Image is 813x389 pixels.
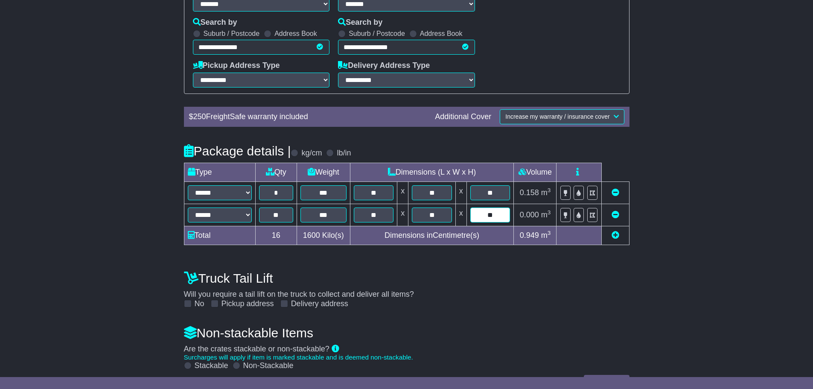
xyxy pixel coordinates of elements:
sup: 3 [548,230,551,236]
span: 0.158 [520,188,539,197]
td: Total [184,226,255,245]
label: Delivery Address Type [338,61,430,70]
td: Dimensions (L x W x H) [350,163,514,181]
span: 0.949 [520,231,539,240]
label: No [195,299,204,309]
span: m [541,211,551,219]
a: Add new item [612,231,619,240]
td: Weight [297,163,350,181]
label: Suburb / Postcode [204,29,260,38]
h4: Non-stackable Items [184,326,629,340]
div: Will you require a tail lift on the truck to collect and deliver all items? [180,267,634,309]
td: Dimensions in Centimetre(s) [350,226,514,245]
span: 1600 [303,231,320,240]
label: lb/in [337,149,351,158]
td: 16 [255,226,297,245]
a: Remove this item [612,188,619,197]
label: Search by [193,18,237,27]
label: kg/cm [301,149,322,158]
td: x [397,204,408,226]
label: Delivery address [291,299,348,309]
td: x [455,204,466,226]
span: Increase my warranty / insurance cover [505,113,609,120]
div: $ FreightSafe warranty included [185,112,431,122]
sup: 3 [548,187,551,193]
span: m [541,188,551,197]
label: Pickup Address Type [193,61,280,70]
div: Surcharges will apply if item is marked stackable and is deemed non-stackable. [184,354,629,361]
span: Are the crates stackable or non-stackable? [184,345,329,353]
span: 0.000 [520,211,539,219]
h4: Truck Tail Lift [184,271,629,285]
sup: 3 [548,209,551,216]
label: Non-Stackable [243,361,294,371]
div: Additional Cover [431,112,495,122]
h4: Package details | [184,144,291,158]
label: Address Book [274,29,317,38]
button: Increase my warranty / insurance cover [500,109,624,124]
td: x [455,181,466,204]
td: Type [184,163,255,181]
label: Suburb / Postcode [349,29,405,38]
label: Stackable [195,361,228,371]
td: Volume [514,163,557,181]
td: x [397,181,408,204]
a: Remove this item [612,211,619,219]
span: 250 [193,112,206,121]
td: Kilo(s) [297,226,350,245]
label: Pickup address [221,299,274,309]
span: m [541,231,551,240]
label: Address Book [420,29,463,38]
td: Qty [255,163,297,181]
label: Search by [338,18,382,27]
